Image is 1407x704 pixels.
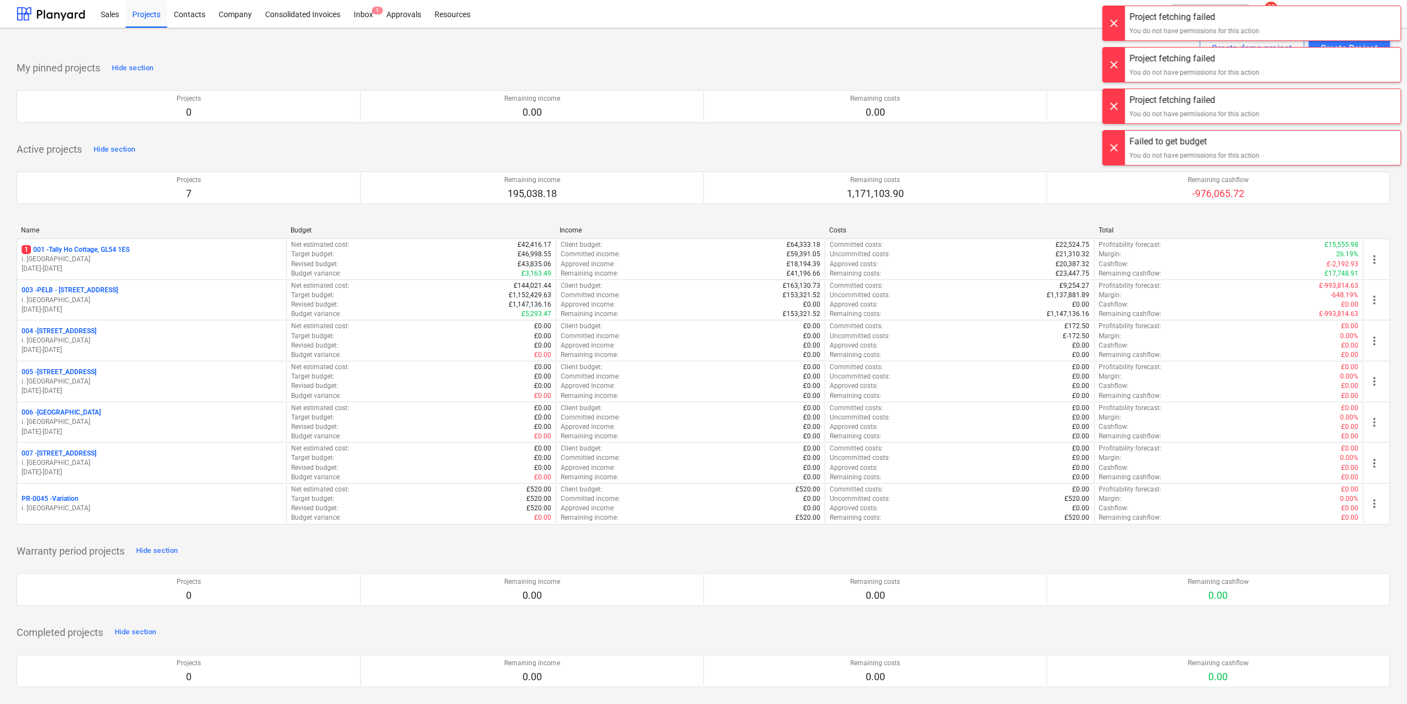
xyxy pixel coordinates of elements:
p: £0.00 [534,391,551,401]
p: Margin : [1099,291,1122,300]
p: Profitability forecast : [1099,322,1162,331]
p: Approved costs : [830,381,878,391]
p: Budget variance : [291,309,341,319]
p: £153,321.52 [783,309,820,319]
p: £9,254.27 [1060,281,1090,291]
div: You do not have permissions for this action [1130,109,1260,119]
p: £59,391.05 [787,250,820,259]
p: £0.00 [1073,372,1090,381]
p: Net estimated cost : [291,485,349,494]
div: Project fetching failed [1130,94,1260,107]
p: 26.19% [1337,250,1359,259]
p: £0.00 [1073,391,1090,401]
p: Remaining costs : [830,473,881,482]
p: Approved income : [561,341,615,350]
p: £23,447.75 [1056,269,1090,278]
p: £520.00 [795,485,820,494]
div: 004 -[STREET_ADDRESS]i. [GEOGRAPHIC_DATA][DATE]-[DATE] [22,327,282,355]
p: £0.00 [1342,391,1359,401]
p: Target budget : [291,413,334,422]
p: Uncommitted costs : [830,453,890,463]
p: Client budget : [561,485,602,494]
p: £42,416.17 [518,240,551,250]
p: £21,310.32 [1056,250,1090,259]
div: Hide section [94,143,135,156]
p: £0.00 [534,473,551,482]
p: Margin : [1099,453,1122,463]
p: 0.00% [1341,453,1359,463]
p: 0.00 [504,106,560,119]
button: Hide section [109,59,156,77]
p: Remaining costs : [830,391,881,401]
p: £0.00 [1073,363,1090,372]
div: Project fetching failed [1130,11,1260,24]
p: Client budget : [561,444,602,453]
p: £0.00 [534,322,551,331]
div: Failed to get budget [1130,135,1260,148]
p: £0.00 [534,341,551,350]
p: i. [GEOGRAPHIC_DATA] [22,255,282,264]
p: £0.00 [534,403,551,413]
p: Profitability forecast : [1099,281,1162,291]
p: £0.00 [1342,504,1359,513]
p: £520.00 [526,485,551,494]
p: £0.00 [803,332,820,341]
div: Hide section [115,626,156,639]
span: more_vert [1368,293,1382,307]
p: PR-0045 - Variation [22,494,79,504]
p: Profitability forecast : [1099,444,1162,453]
div: Project fetching failed [1130,52,1260,65]
p: £1,137,881.89 [1047,291,1090,300]
p: 0.00% [1341,413,1359,422]
p: Uncommitted costs : [830,372,890,381]
p: Approved costs : [830,463,878,473]
p: Remaining cashflow [1188,175,1249,185]
p: £0.00 [803,504,820,513]
div: 003 -PELB - [STREET_ADDRESS]i. [GEOGRAPHIC_DATA][DATE]-[DATE] [22,286,282,314]
span: more_vert [1368,416,1382,429]
span: more_vert [1368,497,1382,510]
p: Committed costs : [830,322,883,331]
div: Hide section [136,545,178,557]
p: £0.00 [803,363,820,372]
p: £0.00 [803,350,820,360]
p: i. [GEOGRAPHIC_DATA] [22,417,282,427]
p: £0.00 [1342,300,1359,309]
p: £0.00 [534,363,551,372]
p: Uncommitted costs : [830,250,890,259]
p: £144,021.44 [514,281,551,291]
p: Cashflow : [1099,300,1129,309]
p: Remaining income : [561,432,618,441]
p: 004 - [STREET_ADDRESS] [22,327,96,336]
p: 007 - [STREET_ADDRESS] [22,449,96,458]
p: £0.00 [803,372,820,381]
p: Budget variance : [291,473,341,482]
p: Margin : [1099,332,1122,341]
p: £46,998.55 [518,250,551,259]
p: Profitability forecast : [1099,485,1162,494]
p: 001 - Tally Ho Cottage, GL54 1ES [22,245,130,255]
p: £0.00 [534,381,551,391]
p: £64,333.18 [787,240,820,250]
span: more_vert [1368,375,1382,388]
p: Approved income : [561,260,615,269]
p: £0.00 [1073,381,1090,391]
p: Cashflow : [1099,381,1129,391]
p: Margin : [1099,413,1122,422]
p: Client budget : [561,281,602,291]
p: Cashflow : [1099,260,1129,269]
p: Approved costs : [830,341,878,350]
p: 0 [177,106,201,119]
div: 007 -[STREET_ADDRESS]i. [GEOGRAPHIC_DATA][DATE]-[DATE] [22,449,282,477]
p: Remaining income : [561,269,618,278]
p: Target budget : [291,453,334,463]
p: £0.00 [1073,422,1090,432]
p: £0.00 [803,391,820,401]
p: £0.00 [1342,485,1359,494]
p: £0.00 [803,381,820,391]
p: £0.00 [534,463,551,473]
p: 1,171,103.90 [847,187,904,200]
p: £0.00 [803,403,820,413]
p: £15,555.98 [1325,240,1359,250]
p: £-2,192.93 [1327,260,1359,269]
